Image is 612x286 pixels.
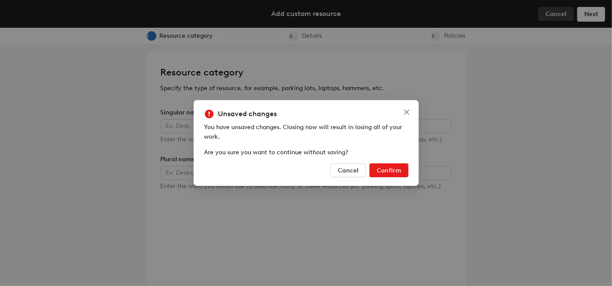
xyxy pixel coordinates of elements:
[204,123,408,142] div: You have unsaved changes. Closing now will result in losing all of your work.
[338,167,359,174] span: Cancel
[204,148,408,157] div: Are you sure you want to continue without saving?
[330,163,366,177] button: Cancel
[403,109,410,116] span: close
[218,109,277,119] h5: Unsaved changes
[400,105,414,119] button: Close
[400,109,414,116] span: Close
[369,163,408,177] button: Confirm
[377,167,401,174] span: Confirm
